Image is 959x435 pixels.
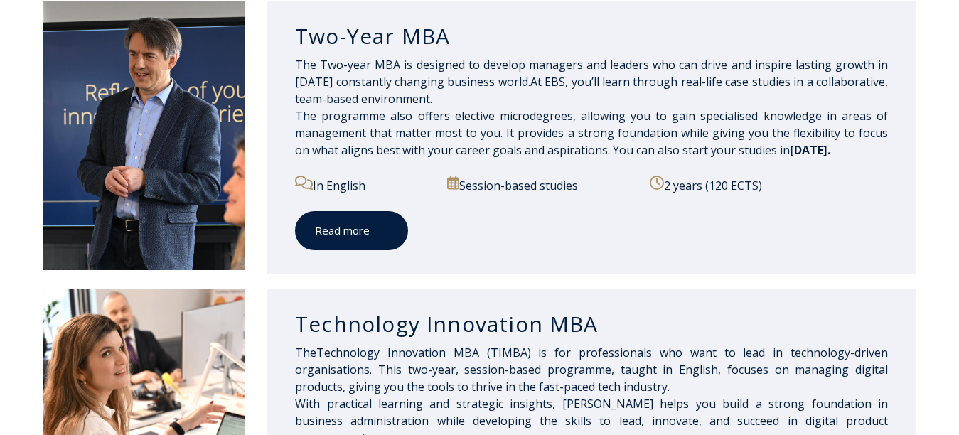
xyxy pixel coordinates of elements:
p: 2 years (120 ECTS) [650,176,888,194]
span: The [295,345,316,360]
h3: Two-Year MBA [295,23,888,50]
p: In English [295,176,432,194]
span: The Two-year MBA is designed to develop managers and leaders who can drive and inspire lasting gr... [295,57,888,158]
h3: Technology Innovation MBA [295,311,888,338]
a: Read more [295,211,408,250]
span: Technology Innovation M [316,345,614,360]
img: DSC_2098 [43,1,245,270]
span: BA (TIMBA) is for profes [464,345,614,360]
span: sionals who want to lead in technology-driven organisations. This two-year, session-based program... [295,345,888,394]
span: [DATE]. [790,142,830,158]
span: You can also start your studies in [613,142,830,158]
p: Session-based studies [447,176,635,194]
